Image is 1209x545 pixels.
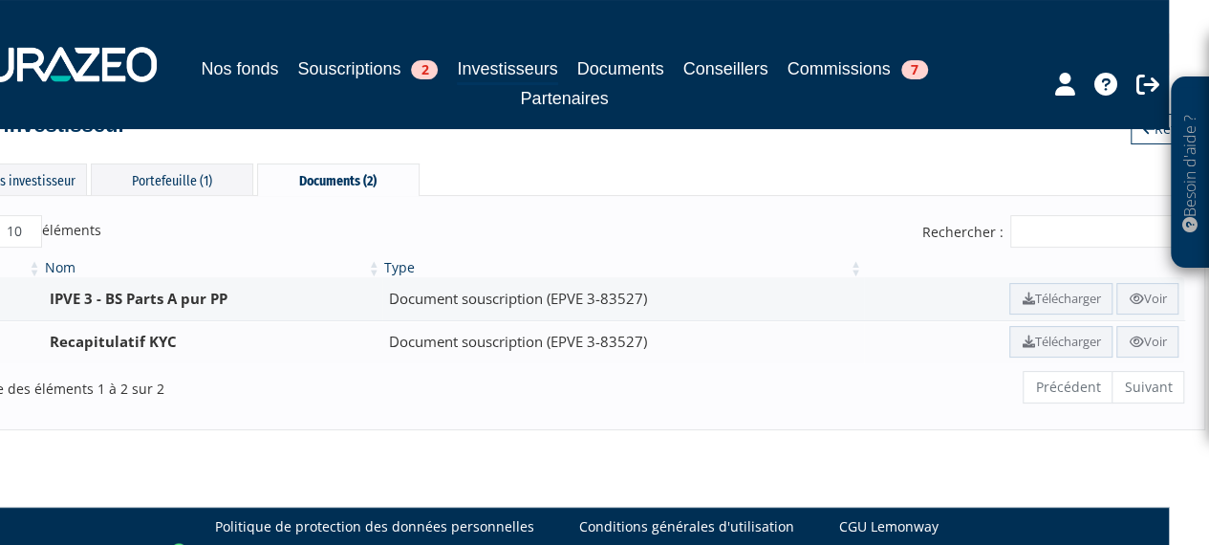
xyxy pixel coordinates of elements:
[49,289,227,308] b: IPVE 3 - BS Parts A pur PP
[257,163,420,196] div: Documents (2)
[1009,326,1112,358] a: Télécharger
[1179,87,1201,259] p: Besoin d'aide ?
[457,55,557,85] a: Investisseurs
[922,215,1185,248] label: Rechercher :
[382,258,864,277] th: Type: activer pour trier la colonne par ordre croissant
[864,258,1185,277] th: &nbsp;
[382,277,864,320] td: Document souscription (EPVE 3-83527)
[577,55,664,82] a: Documents
[91,163,253,195] div: Portefeuille (1)
[382,320,864,363] td: Document souscription (EPVE 3-83527)
[788,55,928,82] a: Commissions7
[901,60,928,79] span: 7
[520,85,608,112] a: Partenaires
[1116,326,1178,358] a: Voir
[1010,215,1185,248] input: Rechercher :
[579,517,794,536] a: Conditions générales d'utilisation
[201,55,278,82] a: Nos fonds
[1116,283,1178,315] a: Voir
[839,517,939,536] a: CGU Lemonway
[49,332,176,351] b: Recapitulatif KYC
[215,517,534,536] a: Politique de protection des données personnelles
[1009,283,1112,315] a: Télécharger
[411,60,438,79] span: 2
[297,55,438,82] a: Souscriptions2
[683,55,768,82] a: Conseillers
[42,258,381,277] th: Nom: activer pour trier la colonne par ordre croissant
